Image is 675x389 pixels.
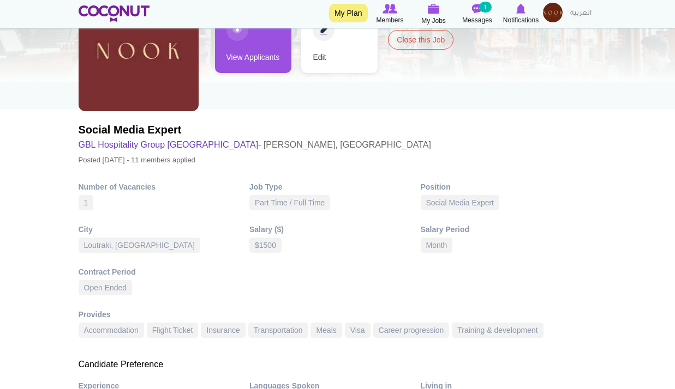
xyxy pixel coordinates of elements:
[421,195,500,210] div: Social Media Expert
[79,238,200,253] div: Loutraki, [GEOGRAPHIC_DATA]
[383,4,397,14] img: Browse Members
[147,323,199,338] div: Flight Ticket
[248,323,308,338] div: Transportation
[79,224,250,235] div: City
[376,15,403,26] span: Members
[79,266,250,277] div: Contract Period
[79,140,259,149] a: GBL Hospitality Group [GEOGRAPHIC_DATA]
[345,323,371,338] div: Visa
[452,323,543,338] div: Training & development
[373,323,450,338] div: Career progression
[421,181,592,192] div: Position
[388,30,453,50] a: Close this Job
[79,280,133,295] div: Open Ended
[215,8,291,73] a: View Applicants
[79,323,144,338] div: Accommodation
[249,195,330,210] div: Part Time / Full Time
[412,3,456,26] a: My Jobs My Jobs
[79,181,250,192] div: Number of Vacancies
[249,224,421,235] div: Salary ($)
[421,238,453,253] div: Month
[301,8,378,73] a: Edit
[79,153,431,168] p: Posted [DATE] - 11 members applied
[565,3,597,25] a: العربية
[79,309,597,320] div: Provides
[329,4,368,22] a: My Plan
[479,2,491,13] small: 1
[249,181,421,192] div: Job Type
[79,5,150,22] img: Home
[368,3,412,26] a: Browse Members Members
[499,3,543,26] a: Notifications Notifications
[472,4,483,14] img: Messages
[462,15,492,26] span: Messages
[428,4,440,14] img: My Jobs
[310,323,342,338] div: Meals
[249,238,282,253] div: $1500
[503,15,539,26] span: Notifications
[79,122,431,137] h2: Social Media Expert
[421,224,592,235] div: Salary Period
[456,3,499,26] a: Messages Messages 1
[79,360,164,369] span: Candidate Preference
[201,323,245,338] div: Insurance
[421,15,446,26] span: My Jobs
[79,195,94,210] div: 1
[516,4,525,14] img: Notifications
[79,137,431,153] h3: - [PERSON_NAME], [GEOGRAPHIC_DATA]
